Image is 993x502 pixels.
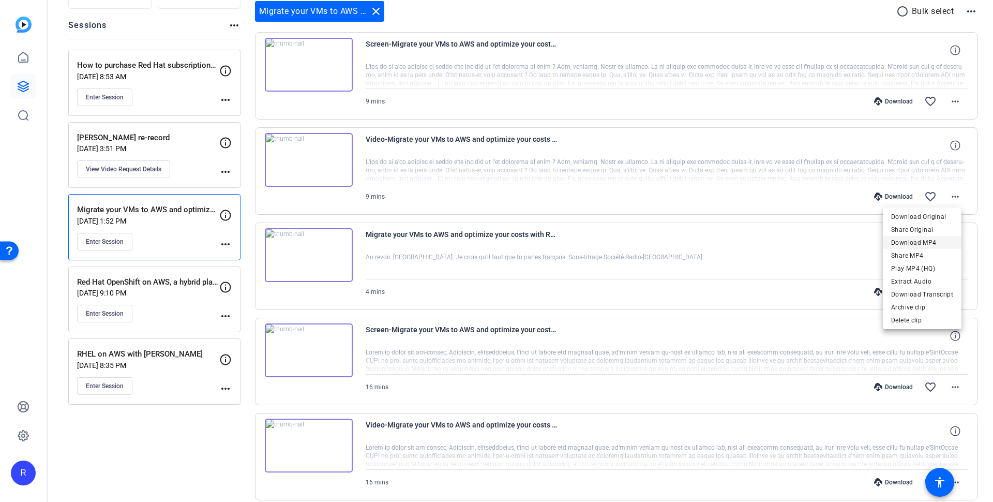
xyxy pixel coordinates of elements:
[891,275,953,288] span: Extract Audio
[891,237,953,249] span: Download MP4
[891,249,953,262] span: Share MP4
[891,314,953,327] span: Delete clip
[891,211,953,223] span: Download Original
[891,262,953,275] span: Play MP4 (HQ)
[891,288,953,301] span: Download Transcript
[891,224,953,236] span: Share Original
[891,301,953,314] span: Archive clip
